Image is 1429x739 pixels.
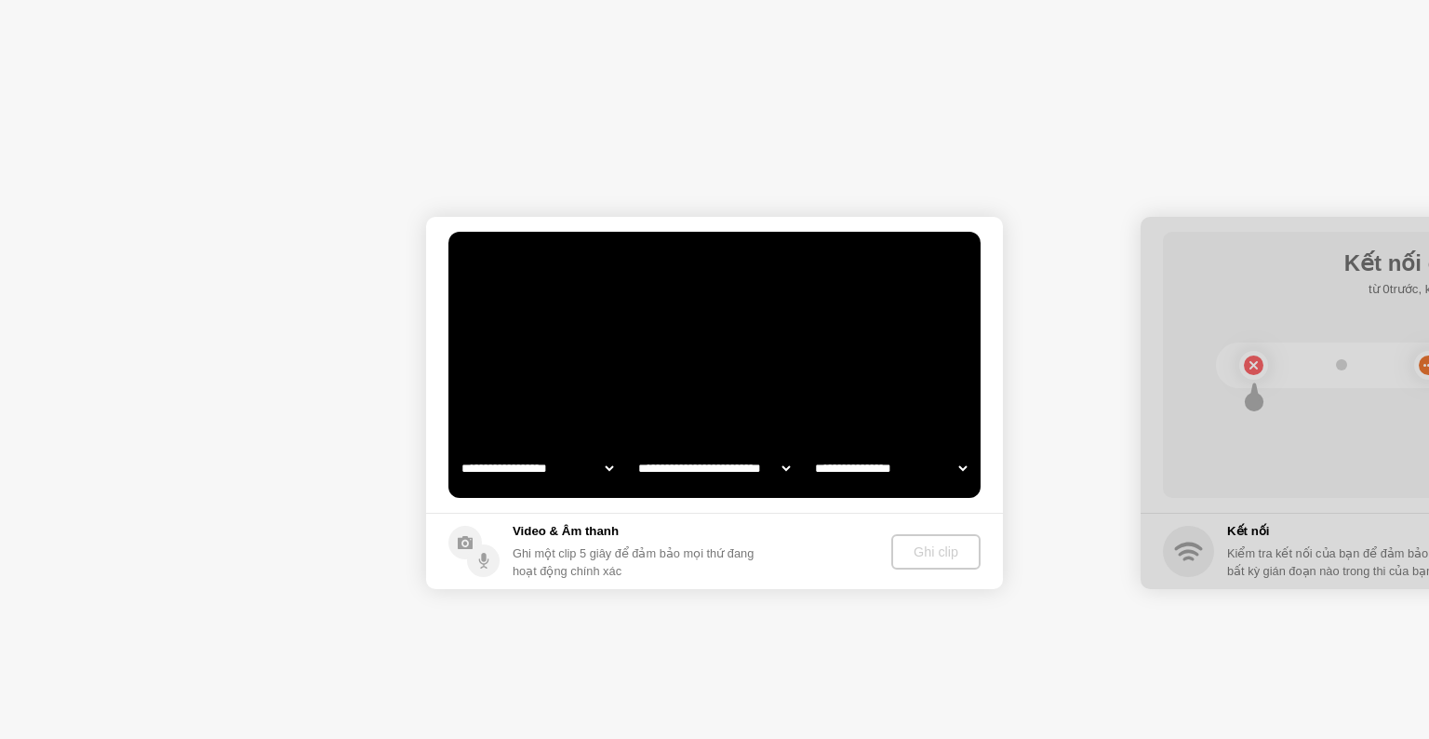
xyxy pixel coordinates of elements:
select: Available cameras [458,450,617,487]
select: Available microphones [811,450,970,487]
select: Available speakers [634,450,794,487]
button: Ghi clip [891,534,981,570]
div: Ghi một clip 5 giây để đảm bảo mọi thứ đang hoạt động chính xác [513,544,761,580]
h5: Video & Âm thanh [513,522,761,541]
div: Ghi clip [899,544,973,559]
